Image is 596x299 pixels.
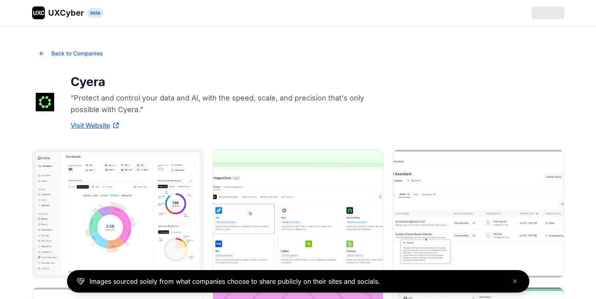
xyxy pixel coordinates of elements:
span: UXCyber [48,7,84,18]
img: Cyera image 2 [213,150,383,277]
span: beta [87,8,104,18]
a: Visit Website [71,121,119,130]
p: "Protect and control your data and AI, with the speed, scale, and precision that's only possible ... [71,92,392,116]
p: Images sourced solely from what companies choose to share publicly on their sites and socials. [90,276,380,286]
button: Close banner [510,276,520,286]
img: Cyera image 3 [393,150,563,277]
button: Back to Companies [32,45,110,61]
a: Back to Companies [32,50,110,58]
a: UXCUXCyberbeta [32,6,104,19]
img: Cyera logo [33,90,57,115]
img: Cyera image 1 [33,150,203,277]
span: UXC [33,9,45,17]
h1: Cyera [71,74,392,89]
